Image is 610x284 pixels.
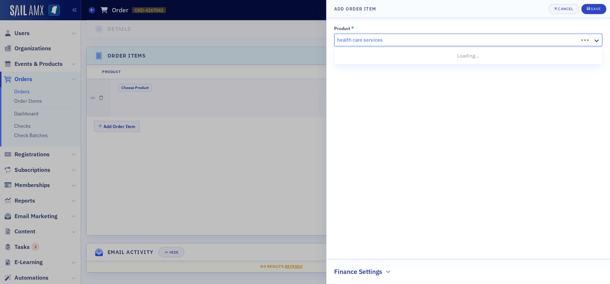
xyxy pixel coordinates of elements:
abbr: This field is required [351,26,354,31]
div: Product [334,26,350,31]
div: Cancel [558,7,573,11]
div: Save [591,7,601,11]
h4: Add Order Item [334,5,376,12]
button: Save [581,4,606,14]
button: Cancel [549,4,579,14]
h2: Finance Settings [334,267,382,276]
div: Loading... [335,49,602,63]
